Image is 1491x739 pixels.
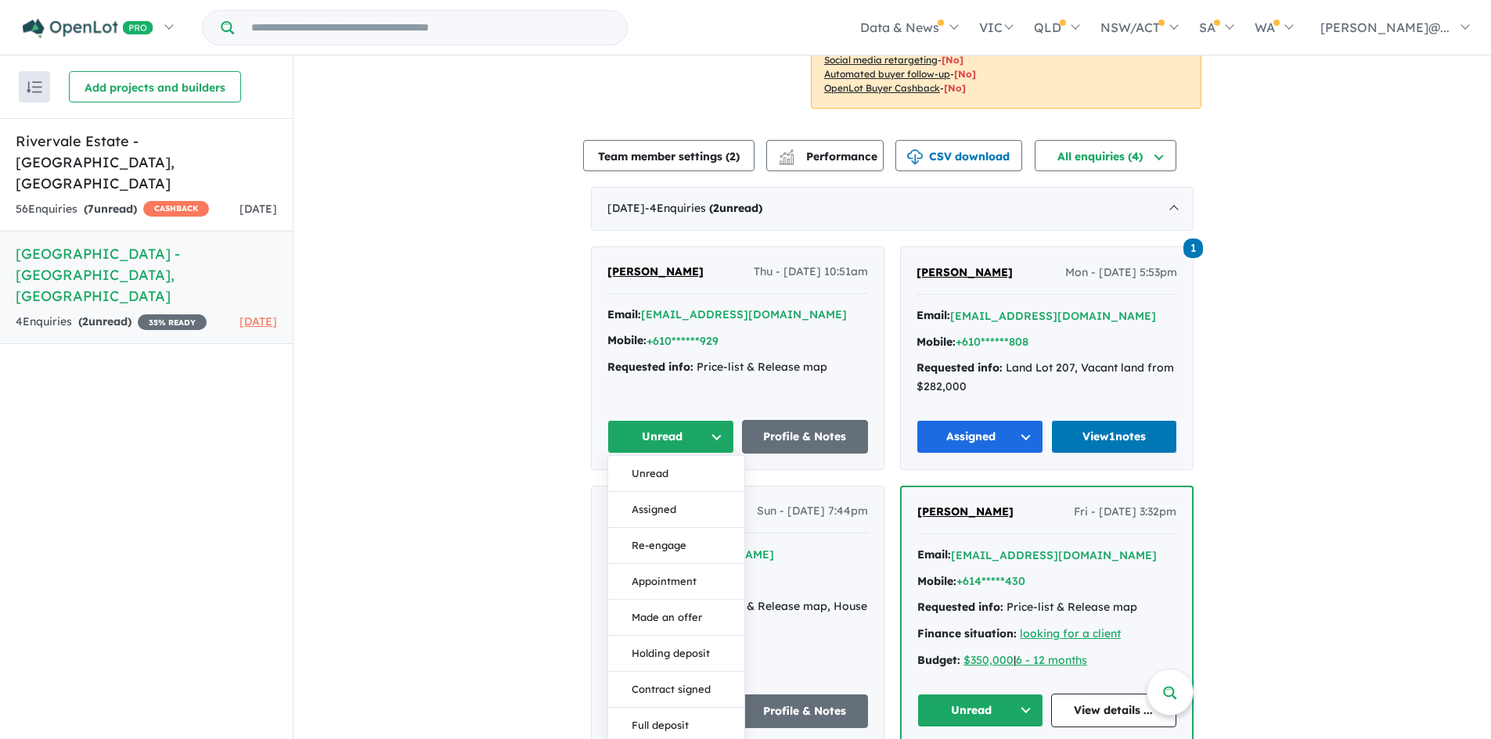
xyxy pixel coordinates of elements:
[1065,264,1177,282] span: Mon - [DATE] 5:53pm
[82,314,88,328] span: 2
[917,504,1014,518] span: [PERSON_NAME]
[917,265,1013,279] span: [PERSON_NAME]
[1183,237,1203,258] a: 1
[608,600,744,636] button: Made an offer
[729,149,736,163] span: 2
[917,598,1176,617] div: Price-list & Release map
[917,694,1043,727] button: Unread
[742,694,869,728] a: Profile & Notes
[824,68,950,80] u: Automated buyer follow-up
[78,314,131,328] strong: ( unread)
[591,187,1194,231] div: [DATE]
[16,131,277,194] h5: Rivervale Estate - [GEOGRAPHIC_DATA] , [GEOGRAPHIC_DATA]
[824,54,938,66] u: Social media retargeting
[607,360,693,374] strong: Requested info:
[917,335,956,349] strong: Mobile:
[917,359,1177,396] div: Land Lot 207, Vacant land from $282,000
[27,81,42,93] img: sort.svg
[608,492,744,528] button: Assigned
[963,653,1014,667] a: $350,000
[607,307,641,321] strong: Email:
[895,140,1022,171] button: CSV download
[69,71,241,102] button: Add projects and builders
[917,574,956,588] strong: Mobile:
[1051,420,1178,454] a: View1notes
[23,19,153,38] img: Openlot PRO Logo White
[608,564,744,600] button: Appointment
[917,264,1013,282] a: [PERSON_NAME]
[709,201,762,215] strong: ( unread)
[608,636,744,672] button: Holding deposit
[780,149,794,158] img: line-chart.svg
[824,82,940,94] u: OpenLot Buyer Cashback
[1016,653,1087,667] a: 6 - 12 months
[607,263,704,282] a: [PERSON_NAME]
[779,154,794,164] img: bar-chart.svg
[237,11,624,45] input: Try estate name, suburb, builder or developer
[754,263,868,282] span: Thu - [DATE] 10:51am
[917,503,1014,522] a: [PERSON_NAME]
[1320,20,1450,35] span: [PERSON_NAME]@...
[766,140,884,171] button: Performance
[917,361,1003,375] strong: Requested info:
[917,308,950,322] strong: Email:
[917,651,1176,670] div: |
[88,202,94,216] span: 7
[917,626,1017,640] strong: Finance situation:
[84,202,137,216] strong: ( unread)
[608,672,744,708] button: Contract signed
[944,82,966,94] span: [No]
[917,420,1043,454] button: Assigned
[16,200,209,219] div: 56 Enquir ies
[641,307,847,323] button: [EMAIL_ADDRESS][DOMAIN_NAME]
[138,314,207,330] span: 35 % READY
[917,547,951,561] strong: Email:
[583,140,755,171] button: Team member settings (2)
[742,420,869,454] a: Profile & Notes
[907,149,923,165] img: download icon
[239,202,277,216] span: [DATE]
[1020,626,1121,640] a: looking for a client
[608,456,744,492] button: Unread
[713,201,719,215] span: 2
[607,420,734,454] button: Unread
[607,358,868,377] div: Price-list & Release map
[954,68,976,80] span: [No]
[950,308,1156,325] button: [EMAIL_ADDRESS][DOMAIN_NAME]
[608,528,744,564] button: Re-engage
[1183,239,1203,258] span: 1
[757,502,868,521] span: Sun - [DATE] 7:44pm
[16,313,207,332] div: 4 Enquir ies
[16,243,277,307] h5: [GEOGRAPHIC_DATA] - [GEOGRAPHIC_DATA] , [GEOGRAPHIC_DATA]
[781,149,877,163] span: Performance
[1051,694,1177,727] a: View details ...
[645,201,762,215] span: - 4 Enquir ies
[1035,140,1176,171] button: All enquiries (4)
[1074,503,1176,522] span: Fri - [DATE] 3:32pm
[951,547,1157,564] button: [EMAIL_ADDRESS][DOMAIN_NAME]
[607,333,646,347] strong: Mobile:
[942,54,963,66] span: [No]
[917,653,960,667] strong: Budget:
[239,314,277,328] span: [DATE]
[607,264,704,278] span: [PERSON_NAME]
[143,201,209,217] span: CASHBACK
[917,600,1003,614] strong: Requested info:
